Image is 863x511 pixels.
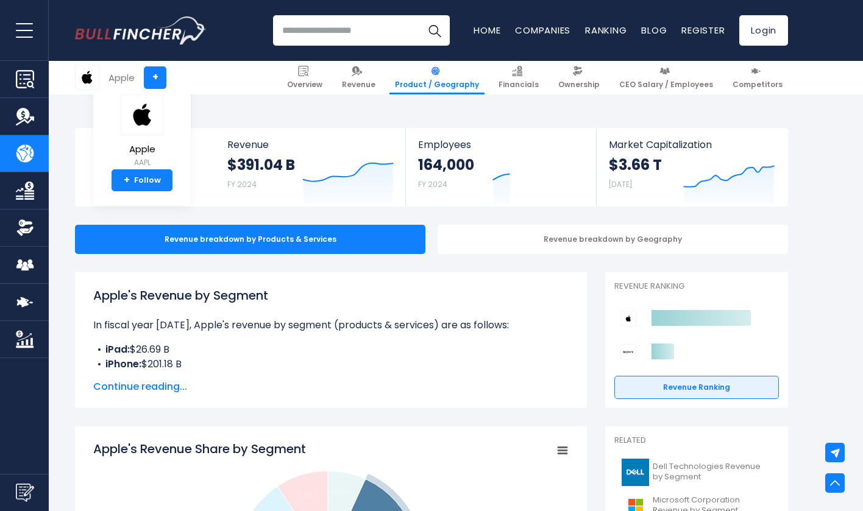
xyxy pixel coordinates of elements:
strong: + [124,175,130,186]
li: $26.69 B [93,342,569,357]
img: AAPL logo [121,94,163,135]
a: Go to homepage [75,16,206,44]
a: Market Capitalization $3.66 T [DATE] [597,128,787,206]
a: Ranking [585,24,627,37]
strong: 164,000 [418,155,474,174]
a: Apple AAPL [120,94,164,170]
span: Revenue [227,139,394,150]
span: Apple [121,144,163,155]
img: Ownership [16,219,34,237]
a: Revenue $391.04 B FY 2024 [215,128,406,206]
a: Login [739,15,788,46]
span: Product / Geography [395,80,479,90]
span: Market Capitalization [609,139,775,150]
small: FY 2024 [227,179,257,189]
span: Revenue [342,80,375,90]
span: Employees [418,139,583,150]
strong: $391.04 B [227,155,295,174]
a: CEO Salary / Employees [614,61,719,94]
a: Ownership [553,61,605,94]
a: Employees 164,000 FY 2024 [406,128,595,206]
img: Bullfincher logo [75,16,207,44]
span: Financials [499,80,539,90]
b: iPhone: [105,357,141,371]
div: Revenue breakdown by Geography [438,225,788,254]
a: Revenue [336,61,381,94]
small: FY 2024 [418,179,447,189]
p: Revenue Ranking [614,281,779,292]
a: Overview [282,61,328,94]
strong: $3.66 T [609,155,662,174]
tspan: 6.83 % [333,488,354,498]
tspan: 9.46 % [297,490,319,499]
img: DELL logo [622,459,649,486]
a: Companies [515,24,570,37]
a: + [144,66,166,89]
a: Home [474,24,500,37]
a: Product / Geography [389,61,485,94]
b: iPad: [105,342,130,356]
a: Revenue Ranking [614,376,779,399]
span: Continue reading... [93,379,569,394]
span: Overview [287,80,322,90]
img: AAPL logo [76,66,99,89]
a: Competitors [727,61,788,94]
tspan: Apple's Revenue Share by Segment [93,440,306,457]
img: Apple competitors logo [620,311,636,326]
a: Financials [493,61,544,94]
p: In fiscal year [DATE], Apple's revenue by segment (products & services) are as follows: [93,318,569,333]
img: Sony Group Corporation competitors logo [620,344,636,360]
a: Register [681,24,725,37]
p: Related [614,435,779,446]
a: +Follow [112,169,172,191]
a: Dell Technologies Revenue by Segment [614,456,779,489]
small: [DATE] [609,179,632,189]
div: Apple [108,71,135,85]
span: Ownership [558,80,600,90]
span: CEO Salary / Employees [619,80,713,90]
div: Revenue breakdown by Products & Services [75,225,425,254]
button: Search [419,15,450,46]
span: Dell Technologies Revenue by Segment [653,462,772,482]
h1: Apple's Revenue by Segment [93,286,569,305]
span: Competitors [733,80,783,90]
small: AAPL [121,157,163,168]
a: Blog [641,24,667,37]
li: $201.18 B [93,357,569,372]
